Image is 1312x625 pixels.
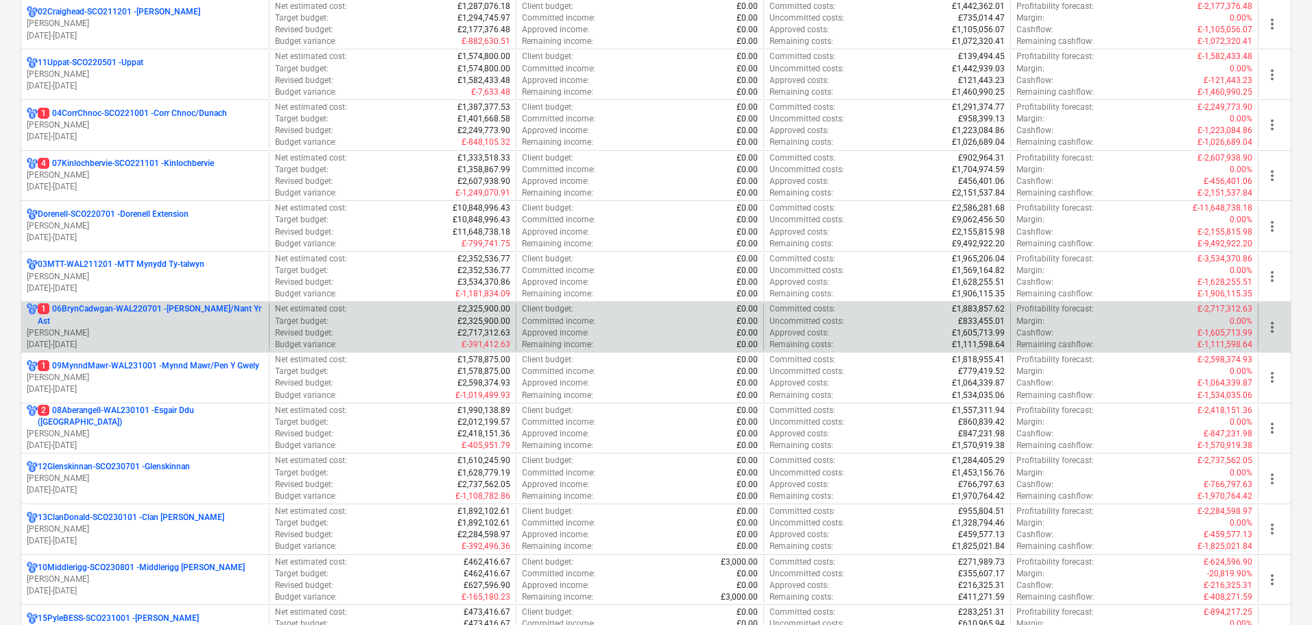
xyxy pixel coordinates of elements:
p: £0.00 [737,238,758,250]
p: £0.00 [737,102,758,113]
p: Committed costs : [770,102,835,113]
p: £0.00 [737,327,758,339]
div: 11Uppat-SCO220501 -Uppat[PERSON_NAME][DATE]-[DATE] [27,57,263,92]
div: Project has multi currencies enabled [27,158,38,169]
p: £0.00 [737,24,758,36]
span: more_vert [1264,67,1280,83]
p: Margin : [1016,12,1045,24]
p: £1,582,433.48 [457,75,510,86]
p: £121,443.23 [958,75,1005,86]
p: Cashflow : [1016,226,1053,238]
p: Approved costs : [770,75,829,86]
p: £2,586,281.68 [952,202,1005,214]
p: £1,442,362.01 [952,1,1005,12]
p: 04CorrChnoc-SCO221001 - Corr Chnoc/Dunach [38,108,227,119]
p: [PERSON_NAME] [27,69,263,80]
p: Committed income : [522,63,595,75]
p: £-882,630.51 [462,36,510,47]
p: [DATE] - [DATE] [27,440,263,451]
p: £2,352,536.77 [457,265,510,276]
p: £1,287,076.18 [457,1,510,12]
p: Margin : [1016,316,1045,327]
p: Remaining cashflow : [1016,238,1094,250]
p: Committed income : [522,316,595,327]
p: £2,249,773.90 [457,125,510,137]
p: Uncommitted costs : [770,12,844,24]
div: Project has multi currencies enabled [27,6,38,18]
p: £-2,717,312.63 [1197,303,1252,315]
p: £0.00 [737,303,758,315]
p: Budget variance : [275,288,337,300]
p: Net estimated cost : [275,202,347,214]
p: £-1,026,689.04 [1197,137,1252,148]
p: 06BrynCadwgan-WAL220701 - [PERSON_NAME]/Nant Yr Ast [38,303,263,327]
span: more_vert [1264,268,1280,285]
p: £0.00 [737,226,758,238]
p: 03MTT-WAL211201 - MTT Mynydd Ty-talwyn [38,259,204,270]
div: 12Glenskinnan-SCO230701 -Glenskinnan[PERSON_NAME][DATE]-[DATE] [27,461,263,496]
p: Client budget : [522,51,573,62]
p: £0.00 [737,339,758,351]
p: £1,574,800.00 [457,63,510,75]
p: Net estimated cost : [275,152,347,164]
p: £0.00 [737,176,758,187]
p: £0.00 [737,113,758,125]
p: Budget variance : [275,187,337,199]
p: Client budget : [522,202,573,214]
p: £-848,105.32 [462,137,510,148]
p: Client budget : [522,303,573,315]
p: £10,848,996.43 [453,202,510,214]
p: £1,883,857.62 [952,303,1005,315]
p: Cashflow : [1016,276,1053,288]
p: Approved costs : [770,226,829,238]
p: Target budget : [275,113,329,125]
p: 0.00% [1230,12,1252,24]
p: Remaining income : [522,36,593,47]
p: Approved costs : [770,327,829,339]
p: £0.00 [737,75,758,86]
p: Client budget : [522,152,573,164]
p: £0.00 [737,86,758,98]
p: Client budget : [522,253,573,265]
p: [PERSON_NAME] [27,428,263,440]
p: [DATE] - [DATE] [27,80,263,92]
p: £2,325,900.00 [457,303,510,315]
p: Remaining income : [522,137,593,148]
p: £-799,741.75 [462,238,510,250]
p: £-1,460,990.25 [1197,86,1252,98]
p: Margin : [1016,164,1045,176]
p: £2,607,938.90 [457,176,510,187]
p: Remaining income : [522,86,593,98]
div: Project has multi currencies enabled [27,562,38,574]
p: 0.00% [1230,316,1252,327]
span: 1 [38,360,49,371]
p: Revised budget : [275,176,333,187]
p: £0.00 [737,253,758,265]
p: £-11,648,738.18 [1193,202,1252,214]
p: £1,223,084.86 [952,125,1005,137]
p: [DATE] - [DATE] [27,384,263,395]
p: Budget variance : [275,339,337,351]
p: Revised budget : [275,226,333,238]
div: Project has multi currencies enabled [27,512,38,523]
p: Budget variance : [275,36,337,47]
p: Revised budget : [275,24,333,36]
div: Project has multi currencies enabled [27,360,38,372]
p: Committed income : [522,12,595,24]
span: more_vert [1264,319,1280,335]
p: Margin : [1016,63,1045,75]
span: 1 [38,108,49,119]
p: £0.00 [737,316,758,327]
p: [DATE] - [DATE] [27,131,263,143]
p: £-1,249,070.91 [455,187,510,199]
div: Project has multi currencies enabled [27,461,38,473]
p: £-456,401.06 [1204,176,1252,187]
p: £1,569,164.82 [952,265,1005,276]
p: Net estimated cost : [275,253,347,265]
p: 0.00% [1230,164,1252,176]
p: 0.00% [1230,214,1252,226]
p: Committed income : [522,265,595,276]
p: Committed costs : [770,152,835,164]
p: Target budget : [275,214,329,226]
p: £833,455.01 [958,316,1005,327]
